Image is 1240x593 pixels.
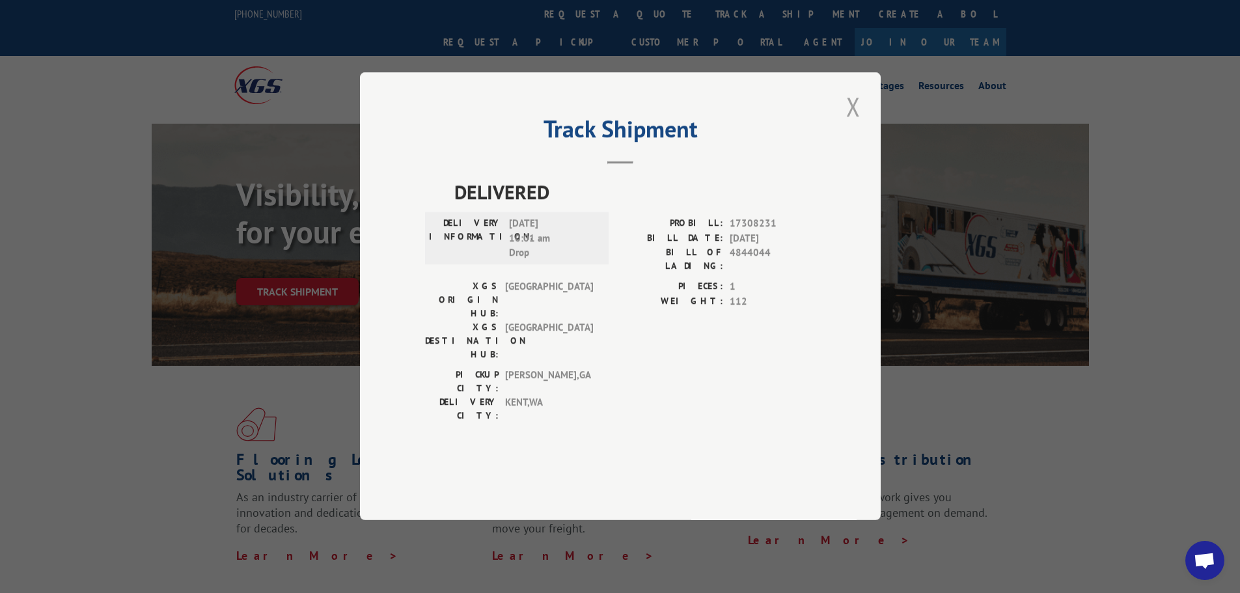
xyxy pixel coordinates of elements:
[505,321,593,362] span: [GEOGRAPHIC_DATA]
[620,231,723,246] label: BILL DATE:
[425,368,499,396] label: PICKUP CITY:
[505,280,593,321] span: [GEOGRAPHIC_DATA]
[425,396,499,423] label: DELIVERY CITY:
[505,396,593,423] span: KENT , WA
[730,246,816,273] span: 4844044
[429,217,503,261] label: DELIVERY INFORMATION:
[620,217,723,232] label: PROBILL:
[425,120,816,145] h2: Track Shipment
[730,294,816,309] span: 112
[505,368,593,396] span: [PERSON_NAME] , GA
[620,246,723,273] label: BILL OF LADING:
[620,280,723,295] label: PIECES:
[425,280,499,321] label: XGS ORIGIN HUB:
[730,231,816,246] span: [DATE]
[730,217,816,232] span: 17308231
[842,89,864,124] button: Close modal
[425,321,499,362] label: XGS DESTINATION HUB:
[509,217,597,261] span: [DATE] 10:01 am Drop
[730,280,816,295] span: 1
[454,178,816,207] span: DELIVERED
[1185,541,1224,580] a: Open chat
[620,294,723,309] label: WEIGHT:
